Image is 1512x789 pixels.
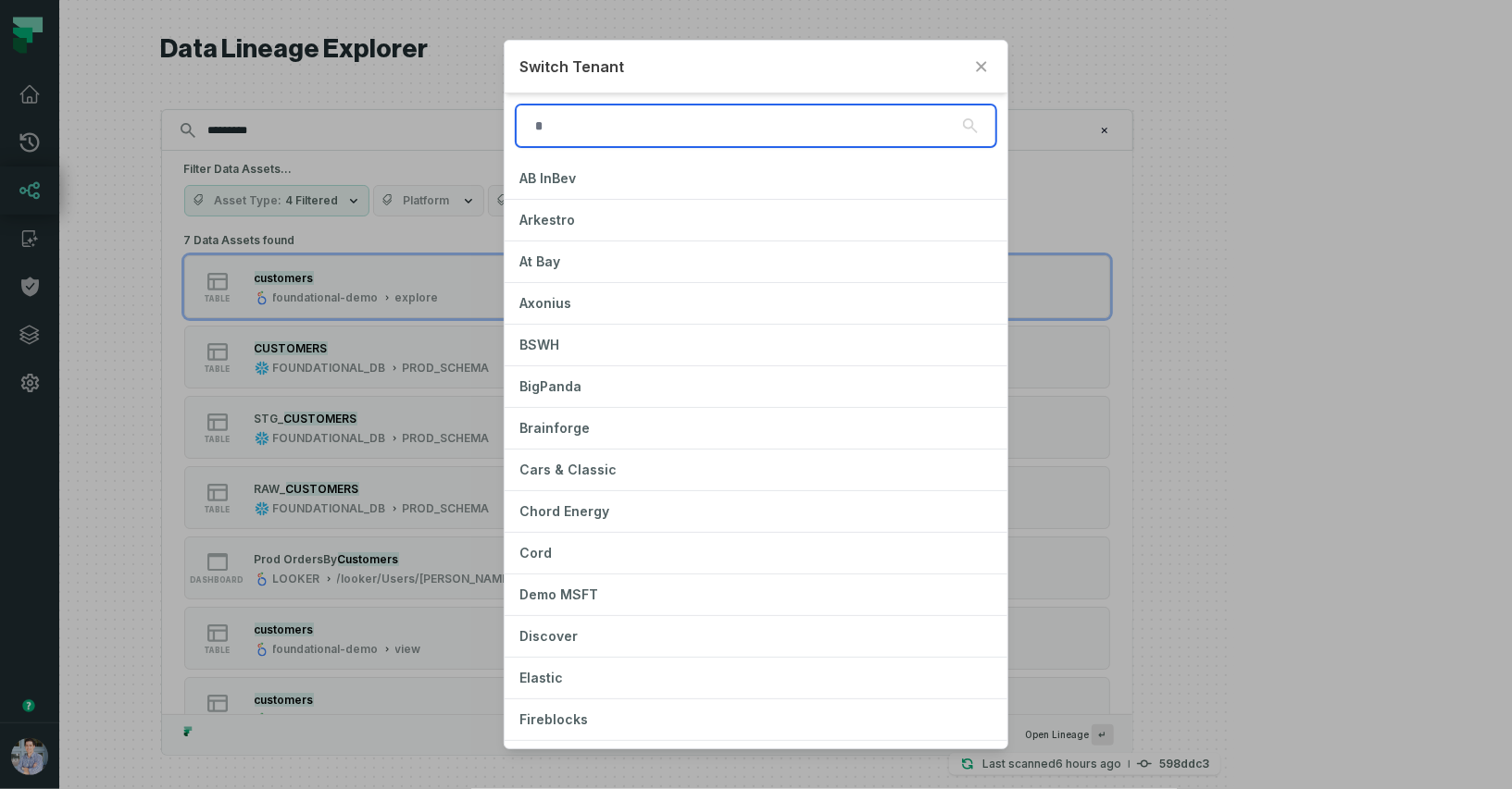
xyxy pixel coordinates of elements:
[519,462,617,477] span: Cars & Classic
[505,200,1006,240] button: Arkestro
[519,212,575,228] span: Arkestro
[519,670,563,685] span: Elastic
[519,378,581,394] span: BigPanda
[505,408,1006,449] button: Brainforge
[505,366,1006,407] button: BigPanda
[505,533,1006,573] button: Cord
[519,55,962,78] h2: Switch Tenant
[505,699,1006,740] button: Fireblocks
[519,711,588,727] span: Fireblocks
[519,586,598,602] span: Demo MSFT
[505,241,1006,282] button: At Bay
[519,503,609,519] span: Chord Energy
[505,158,1006,199] button: AB InBev
[505,658,1006,698] button: Elastic
[505,616,1006,657] button: Discover
[519,628,578,644] span: Discover
[970,55,993,78] button: Close
[519,545,552,561] span: Cord
[519,170,576,186] span: AB InBev
[519,337,559,352] span: BSWH
[519,253,560,269] span: At Bay
[505,491,1006,532] button: Chord Energy
[505,283,1006,324] button: Axonius
[505,450,1006,490] button: Cars & Classic
[519,295,571,311] span: Axonius
[505,574,1006,615] button: Demo MSFT
[519,420,590,436] span: Brainforge
[505,325,1006,365] button: BSWH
